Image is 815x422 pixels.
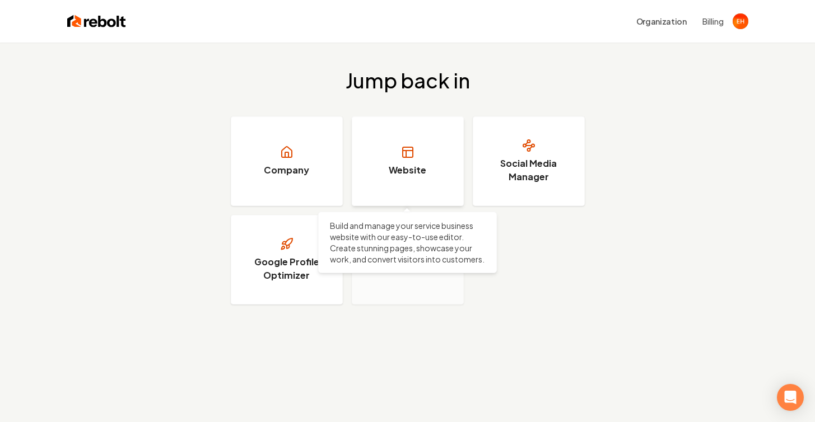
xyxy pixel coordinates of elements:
a: Google Profile Optimizer [231,215,343,304]
h3: Website [389,163,426,177]
h3: Google Profile Optimizer [245,255,329,282]
a: Website [352,116,464,206]
h3: Social Media Manager [487,157,571,184]
a: Social Media Manager [473,116,585,206]
button: Billing [702,16,724,27]
div: Open Intercom Messenger [777,384,804,411]
a: Company [231,116,343,206]
img: Rebolt Logo [67,13,126,29]
button: Organization [630,11,693,31]
button: Open user button [733,13,748,29]
img: Eric Hernandez [733,13,748,29]
p: Build and manage your service business website with our easy-to-use editor. Create stunning pages... [330,220,486,265]
h3: Company [264,163,309,177]
h2: Jump back in [346,69,470,92]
